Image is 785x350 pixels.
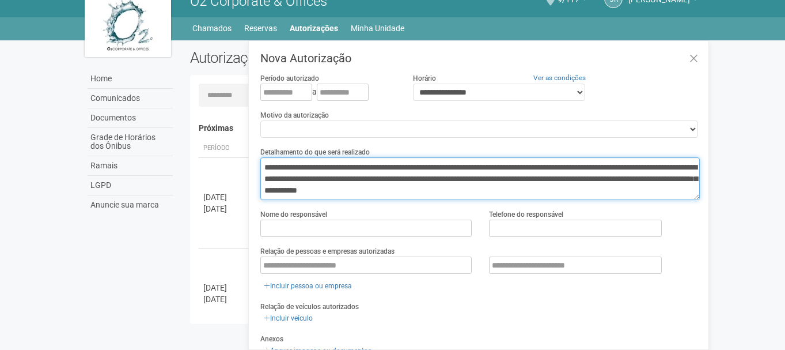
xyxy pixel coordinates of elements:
[88,156,173,176] a: Ramais
[260,110,329,121] label: Motivo da autorização
[244,20,277,36] a: Reservas
[199,139,251,158] th: Período
[413,73,436,84] label: Horário
[88,195,173,214] a: Anuncie sua marca
[203,191,246,203] div: [DATE]
[260,246,395,257] label: Relação de pessoas e empresas autorizadas
[260,84,395,101] div: a
[203,282,246,293] div: [DATE]
[88,89,173,108] a: Comunicados
[88,176,173,195] a: LGPD
[351,20,404,36] a: Minha Unidade
[260,73,319,84] label: Período autorizado
[190,49,437,66] h2: Autorizações
[203,293,246,305] div: [DATE]
[260,312,316,325] a: Incluir veículo
[192,20,232,36] a: Chamados
[260,147,370,157] label: Detalhamento do que será realizado
[203,203,246,214] div: [DATE]
[260,52,700,64] h3: Nova Autorização
[88,128,173,156] a: Grade de Horários dos Ônibus
[88,108,173,128] a: Documentos
[88,69,173,89] a: Home
[199,124,692,133] h4: Próximas
[290,20,338,36] a: Autorizações
[260,302,359,312] label: Relação de veículos autorizados
[533,74,586,82] a: Ver as condições
[260,280,355,292] a: Incluir pessoa ou empresa
[260,334,283,344] label: Anexos
[260,209,327,220] label: Nome do responsável
[489,209,563,220] label: Telefone do responsável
